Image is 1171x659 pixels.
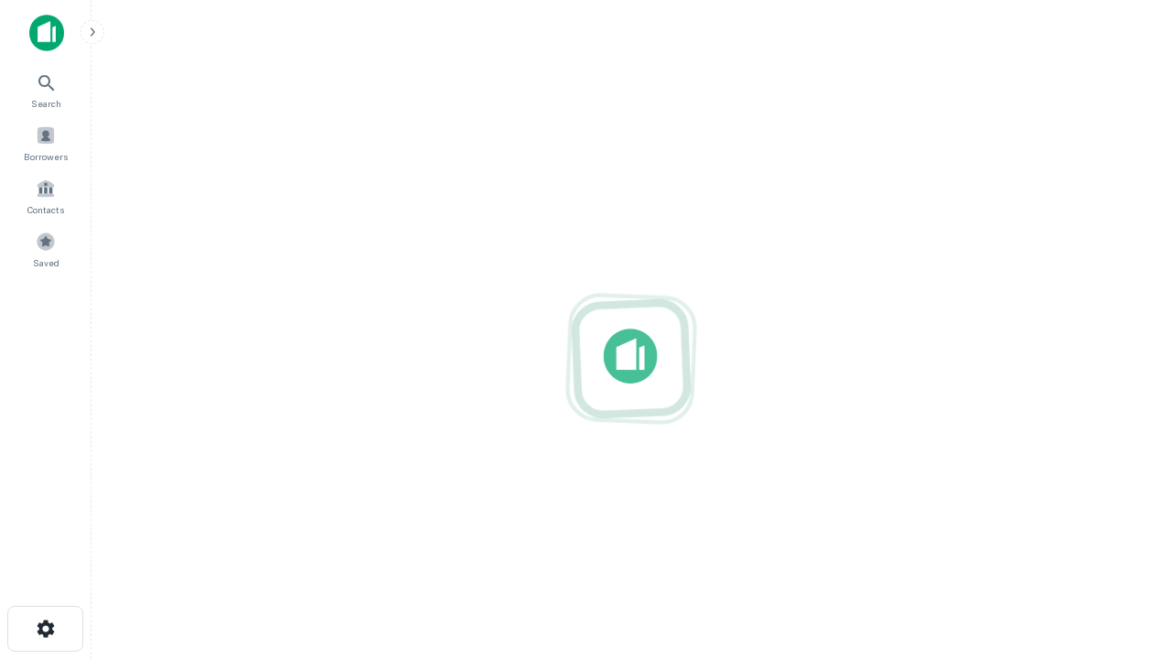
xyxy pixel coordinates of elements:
span: Saved [33,255,59,270]
iframe: Chat Widget [1080,454,1171,542]
a: Contacts [5,171,86,221]
img: capitalize-icon.png [29,15,64,51]
a: Search [5,65,86,114]
a: Borrowers [5,118,86,167]
span: Search [31,96,61,111]
span: Borrowers [24,149,68,164]
a: Saved [5,224,86,274]
span: Contacts [27,202,64,217]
